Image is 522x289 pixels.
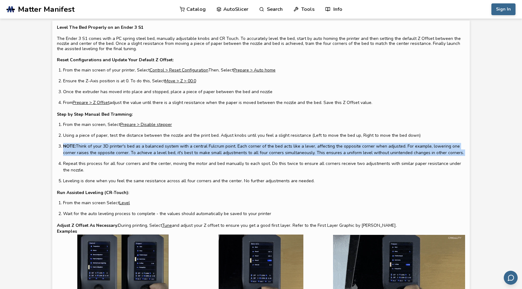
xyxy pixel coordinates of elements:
u: Prepare > Z Offset [73,100,109,106]
li: Think of your 3D printer's bed as a balanced system with a central Fulcrum point. Each corner of ... [63,143,465,156]
li: From the main screen Select [63,200,465,206]
strong: Examples [57,228,77,235]
u: Prepare > Auto home [233,67,276,73]
u: Tune [162,222,172,228]
li: From the main screen, Select [63,121,465,128]
b: Step by Step Manual Bed Tramming: [57,111,133,117]
b: NOTE: [63,143,76,149]
li: Repeat this process for all four corners and the center, moving the motor and bed manually to eac... [63,160,465,173]
b: Run Assisted Leveling (CR-Touch): [57,190,129,196]
u: Level [119,200,130,206]
b: Reset Configurations and Update Your Default Z Offset: [57,57,173,63]
b: Level The Bed Properly on an Ender 3 S1 [57,24,143,30]
li: Once the extruder has moved into place and stopped, place a piece of paper between the bed and no... [63,88,465,95]
li: Wait for the auto leveling process to complete - the values should automatically be saved to your... [63,210,465,217]
u: Move > Z > 00.0 [165,78,196,84]
li: Ensure the Z-Axis position is at 0. To do this, Select [63,78,465,84]
button: Send feedback via email [504,271,518,285]
u: Control > Reset Configuration [150,67,208,73]
li: From adjust the value until there is a slight resistance when the paper is moved between the nozz... [63,99,465,106]
span: Matter Manifest [18,5,75,14]
b: Adjust Z Offset As Necessary: [57,222,118,228]
li: Using a piece of paper, test the distance between the nozzle and the print bed. Adjust knobs unti... [63,132,465,139]
button: Sign In [491,3,516,15]
u: Prepare > Disable stepper [120,122,172,127]
li: Leveling is done when you feel the same resistance across all four corners and the center. No fur... [63,178,465,184]
li: From the main screen of your printer, Select Then, Select [63,67,465,73]
div: The Ender 3 S1 comes with a PC spring steel bed, manually adjustable knobs and CR Touch. To accur... [57,25,465,228]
